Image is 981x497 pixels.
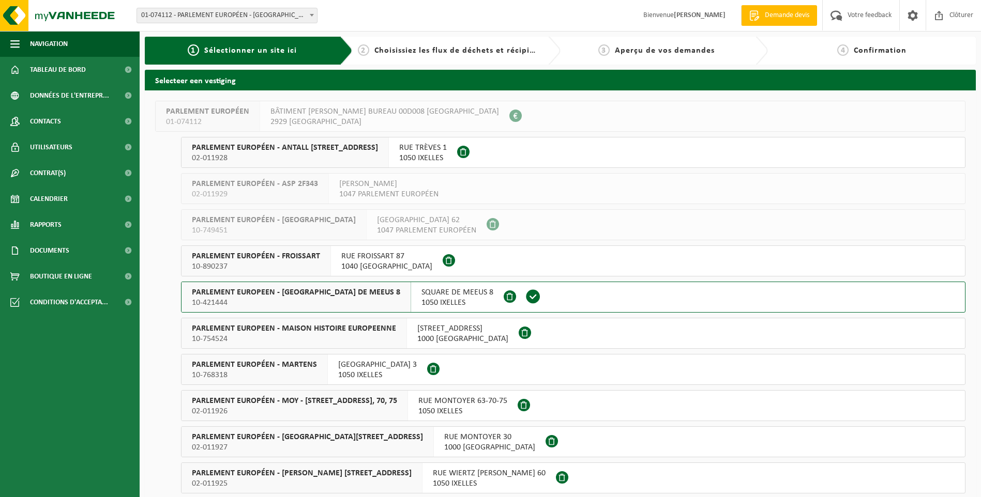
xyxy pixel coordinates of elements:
[188,44,199,56] span: 1
[30,263,92,289] span: Boutique en ligne
[341,261,432,272] span: 1040 [GEOGRAPHIC_DATA]
[358,44,369,56] span: 2
[30,186,68,212] span: Calendrier
[192,287,400,298] span: PARLEMENT EUROPEEN - [GEOGRAPHIC_DATA] DE MEEUS 8
[674,11,726,19] strong: [PERSON_NAME]
[762,10,812,21] span: Demande devis
[192,432,423,442] span: PARLEMENT EUROPÉEN - [GEOGRAPHIC_DATA][STREET_ADDRESS]
[181,462,965,493] button: PARLEMENT EUROPÉEN - [PERSON_NAME] [STREET_ADDRESS] 02-011925 RUE WIERTZ [PERSON_NAME] 601050 IXE...
[421,287,493,298] span: SQUARE DE MEEUS 8
[137,8,318,23] span: 01-074112 - PARLEMENT EUROPÉEN - LUXEMBOURG
[145,70,976,90] h2: Selecteer een vestiging
[377,225,476,236] span: 1047 PARLEMENT EUROPÉEN
[30,212,62,238] span: Rapports
[192,143,378,153] span: PARLEMENT EUROPÉEN - ANTALL [STREET_ADDRESS]
[192,396,397,406] span: PARLEMENT EUROPÉEN - MOY - [STREET_ADDRESS], 70, 75
[192,189,318,199] span: 02-011929
[181,426,965,457] button: PARLEMENT EUROPÉEN - [GEOGRAPHIC_DATA][STREET_ADDRESS] 02-011927 RUE MONTOYER 301000 [GEOGRAPHIC_...
[837,44,849,56] span: 4
[192,406,397,416] span: 02-011926
[270,117,499,127] span: 2929 [GEOGRAPHIC_DATA]
[181,282,965,313] button: PARLEMENT EUROPEEN - [GEOGRAPHIC_DATA] DE MEEUS 8 10-421444 SQUARE DE MEEUS 81050 IXELLES
[377,215,476,225] span: [GEOGRAPHIC_DATA] 62
[181,390,965,421] button: PARLEMENT EUROPÉEN - MOY - [STREET_ADDRESS], 70, 75 02-011926 RUE MONTOYER 63-70-751050 IXELLES
[192,478,412,489] span: 02-011925
[192,298,400,308] span: 10-421444
[417,334,508,344] span: 1000 [GEOGRAPHIC_DATA]
[181,245,965,276] button: PARLEMENT EUROPÉEN - FROISSART 10-890237 RUE FROISSART 871040 [GEOGRAPHIC_DATA]
[192,370,317,380] span: 10-768318
[421,298,493,308] span: 1050 IXELLES
[192,360,317,370] span: PARLEMENT EUROPÉEN - MARTENS
[192,261,320,272] span: 10-890237
[192,468,412,478] span: PARLEMENT EUROPÉEN - [PERSON_NAME] [STREET_ADDRESS]
[181,318,965,349] button: PARLEMENT EUROPEEN - MAISON HISTOIRE EUROPEENNE 10-754524 [STREET_ADDRESS]1000 [GEOGRAPHIC_DATA]
[30,108,61,134] span: Contacts
[854,46,907,55] span: Confirmation
[192,179,318,189] span: PARLEMENT EUROPÉEN - ASP 2F343
[192,251,320,261] span: PARLEMENT EUROPÉEN - FROISSART
[30,160,66,186] span: Contrat(s)
[30,289,108,315] span: Conditions d'accepta...
[615,46,715,55] span: Aperçu de vos demandes
[433,468,546,478] span: RUE WIERTZ [PERSON_NAME] 60
[192,442,423,453] span: 02-011927
[418,396,507,406] span: RUE MONTOYER 63-70-75
[339,189,439,199] span: 1047 PARLEMENT EUROPÉEN
[30,238,69,263] span: Documents
[30,31,68,57] span: Navigation
[444,442,535,453] span: 1000 [GEOGRAPHIC_DATA]
[598,44,610,56] span: 3
[181,354,965,385] button: PARLEMENT EUROPÉEN - MARTENS 10-768318 [GEOGRAPHIC_DATA] 31050 IXELLES
[741,5,817,26] a: Demande devis
[338,360,417,370] span: [GEOGRAPHIC_DATA] 3
[399,143,447,153] span: RUE TRÈVES 1
[30,134,72,160] span: Utilisateurs
[192,153,378,163] span: 02-011928
[192,323,396,334] span: PARLEMENT EUROPEEN - MAISON HISTOIRE EUROPEENNE
[137,8,317,23] span: 01-074112 - PARLEMENT EUROPÉEN - LUXEMBOURG
[417,323,508,334] span: [STREET_ADDRESS]
[341,251,432,261] span: RUE FROISSART 87
[204,46,297,55] span: Sélectionner un site ici
[338,370,417,380] span: 1050 IXELLES
[192,215,356,225] span: PARLEMENT EUROPÉEN - [GEOGRAPHIC_DATA]
[374,46,547,55] span: Choisissiez les flux de déchets et récipients
[30,57,86,83] span: Tableau de bord
[418,406,507,416] span: 1050 IXELLES
[433,478,546,489] span: 1050 IXELLES
[192,334,396,344] span: 10-754524
[270,106,499,117] span: BÂTIMENT [PERSON_NAME] BUREAU 00D008 [GEOGRAPHIC_DATA]
[399,153,447,163] span: 1050 IXELLES
[166,106,249,117] span: PARLEMENT EUROPÉEN
[444,432,535,442] span: RUE MONTOYER 30
[339,179,439,189] span: [PERSON_NAME]
[166,117,249,127] span: 01-074112
[192,225,356,236] span: 10-749451
[181,137,965,168] button: PARLEMENT EUROPÉEN - ANTALL [STREET_ADDRESS] 02-011928 RUE TRÈVES 11050 IXELLES
[30,83,109,108] span: Données de l'entrepr...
